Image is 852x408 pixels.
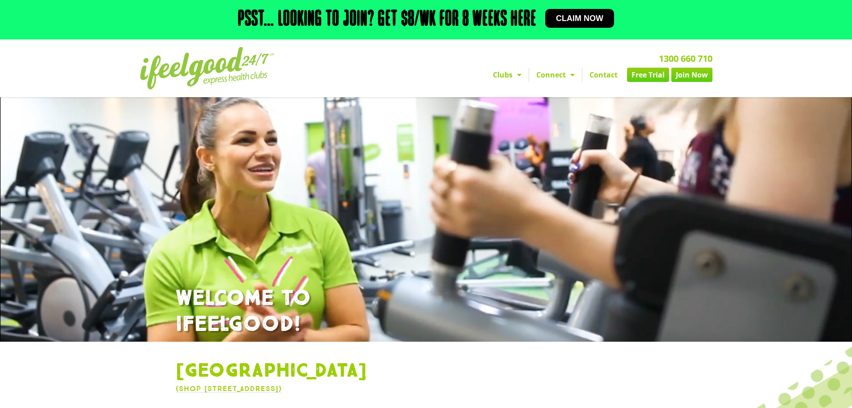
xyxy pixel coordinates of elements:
[238,9,536,30] h2: Psst… Looking to join? Get $8/wk for 8 weeks here
[176,286,677,337] h1: WELCOME TO IFEELGOOD!
[556,14,603,22] span: Claim now
[486,68,529,82] a: Clubs
[582,68,625,82] a: Contact
[545,9,614,28] a: Claim now
[659,52,712,64] a: 1300 660 710
[529,68,582,82] a: Connect
[671,68,712,82] a: Join Now
[343,68,712,82] nav: Menu
[176,360,677,383] h1: [GEOGRAPHIC_DATA]
[176,384,282,393] a: (Shop [STREET_ADDRESS])
[627,68,669,82] a: Free Trial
